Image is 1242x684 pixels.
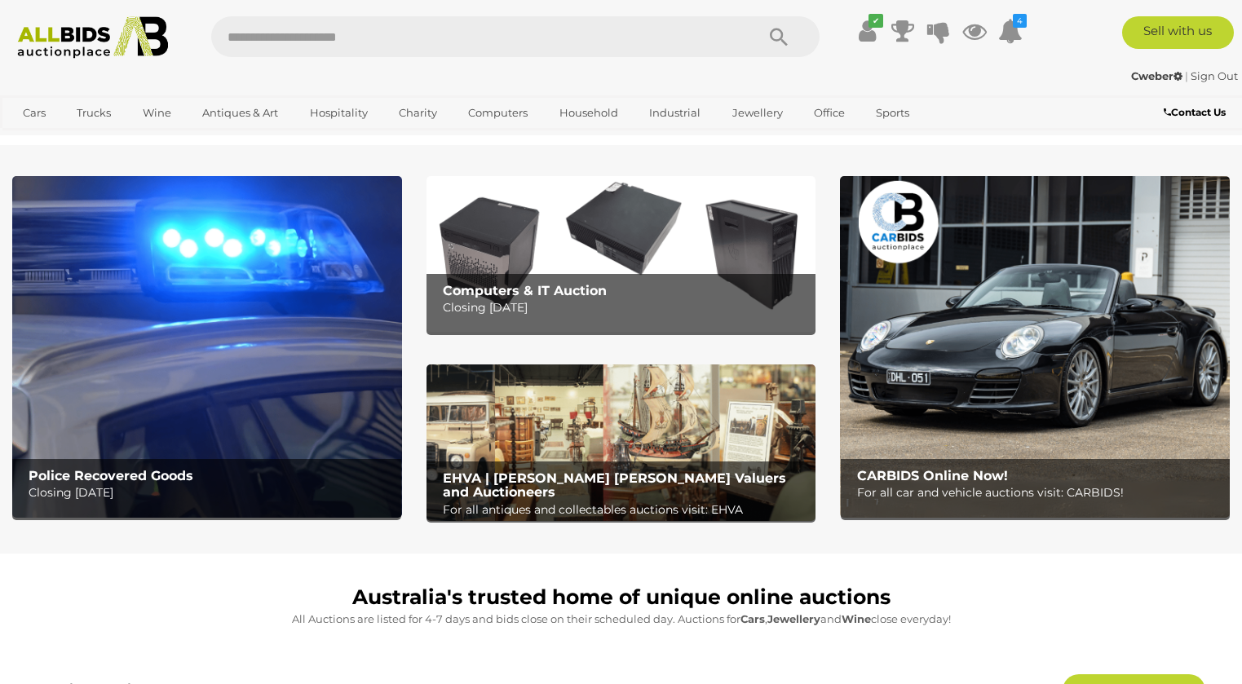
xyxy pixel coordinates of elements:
img: Computers & IT Auction [427,176,816,332]
p: For all antiques and collectables auctions visit: EHVA [443,500,807,520]
strong: Cweber [1131,69,1182,82]
img: EHVA | Evans Hastings Valuers and Auctioneers [427,364,816,520]
a: Sports [865,99,920,126]
b: Police Recovered Goods [29,468,193,483]
a: Hospitality [299,99,378,126]
strong: Jewellery [767,612,820,625]
a: Contact Us [1164,104,1230,121]
a: Computers [457,99,538,126]
h1: Australia's trusted home of unique online auctions [20,586,1222,609]
span: | [1185,69,1188,82]
a: Trucks [66,99,122,126]
b: EHVA | [PERSON_NAME] [PERSON_NAME] Valuers and Auctioneers [443,470,786,501]
a: Cweber [1131,69,1185,82]
p: Closing [DATE] [443,298,807,318]
a: Office [803,99,855,126]
i: 4 [1013,14,1027,28]
a: EHVA | Evans Hastings Valuers and Auctioneers EHVA | [PERSON_NAME] [PERSON_NAME] Valuers and Auct... [427,364,816,520]
p: For all car and vehicle auctions visit: CARBIDS! [857,483,1222,503]
a: Household [549,99,629,126]
i: ✔ [869,14,883,28]
a: Industrial [639,99,711,126]
strong: Wine [842,612,871,625]
a: Antiques & Art [192,99,289,126]
a: ✔ [855,16,879,46]
img: CARBIDS Online Now! [840,176,1230,517]
a: Charity [388,99,448,126]
b: Computers & IT Auction [443,283,607,298]
a: Jewellery [722,99,793,126]
a: Computers & IT Auction Computers & IT Auction Closing [DATE] [427,176,816,332]
a: Wine [132,99,182,126]
button: Search [738,16,820,57]
a: CARBIDS Online Now! CARBIDS Online Now! For all car and vehicle auctions visit: CARBIDS! [840,176,1230,517]
p: Closing [DATE] [29,483,393,503]
p: All Auctions are listed for 4-7 days and bids close on their scheduled day. Auctions for , and cl... [20,610,1222,629]
a: [GEOGRAPHIC_DATA] [12,126,149,153]
b: CARBIDS Online Now! [857,468,1008,483]
a: Cars [12,99,56,126]
strong: Cars [740,612,765,625]
b: Contact Us [1164,106,1226,118]
a: Sell with us [1122,16,1234,49]
a: 4 [998,16,1023,46]
img: Police Recovered Goods [12,176,402,517]
a: Sign Out [1191,69,1238,82]
img: Allbids.com.au [9,16,177,59]
a: Police Recovered Goods Police Recovered Goods Closing [DATE] [12,176,402,517]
